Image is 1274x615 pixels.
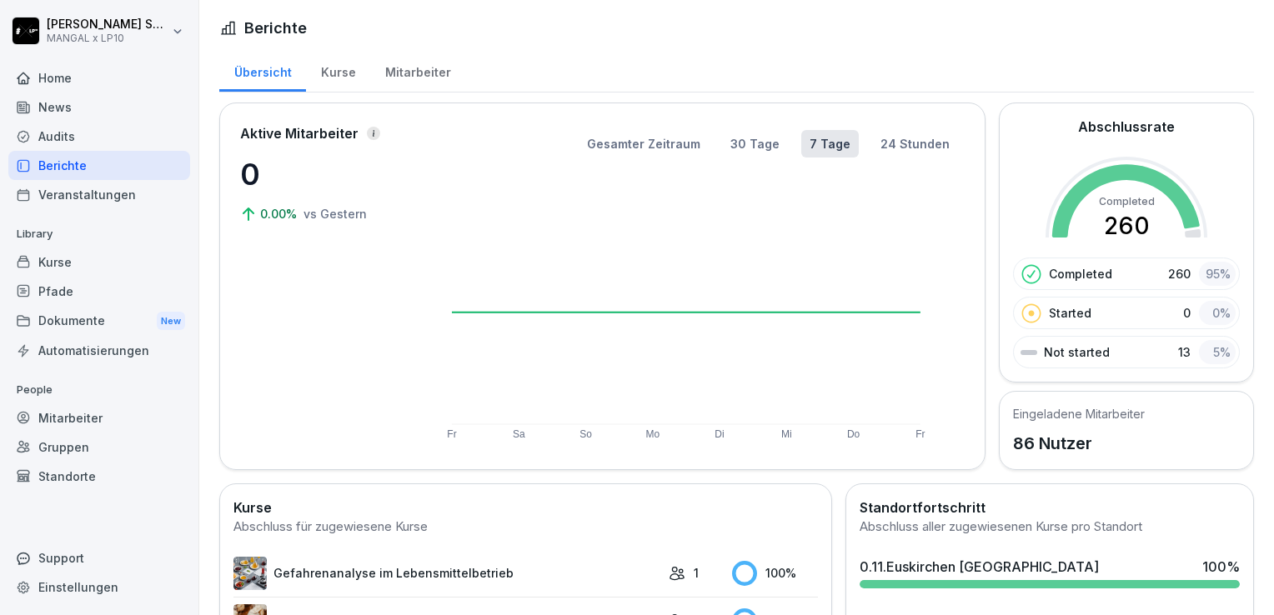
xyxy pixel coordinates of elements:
button: 30 Tage [722,130,788,157]
div: Abschluss aller zugewiesenen Kurse pro Standort [860,517,1240,537]
a: Mitarbeiter [370,49,465,92]
div: Dokumente [8,306,190,337]
h2: Kurse [233,497,818,517]
div: 0.11.Euskirchen [GEOGRAPHIC_DATA] [860,557,1099,577]
a: News [8,92,190,122]
div: Support [8,543,190,572]
p: vs Gestern [303,205,367,222]
a: Standorte [8,462,190,491]
button: 24 Stunden [872,130,958,157]
text: Di [715,428,725,440]
text: Fr [916,428,925,440]
p: Not started [1044,343,1110,361]
p: 0 [1183,304,1191,322]
p: 13 [1178,343,1191,361]
text: Fr [447,428,456,440]
div: Abschluss für zugewiesene Kurse [233,517,818,537]
button: 7 Tage [801,130,859,157]
p: 0.00% [260,205,300,222]
p: Completed [1049,265,1112,282]
text: Mo [646,428,660,440]
div: 100 % [732,561,818,586]
h1: Berichte [244,17,307,39]
text: Do [848,428,861,440]
text: Mi [782,428,793,440]
p: Aktive Mitarbeiter [240,123,359,143]
p: [PERSON_NAME] Schepers [47,17,168,32]
div: New [157,312,185,331]
p: Started [1049,304,1091,322]
a: Gruppen [8,432,190,462]
a: Automatisierungen [8,336,190,365]
img: tw7xie93ode41vc5dz5iczr5.png [233,557,267,590]
a: Pfade [8,277,190,306]
a: Kurse [306,49,370,92]
h2: Abschlussrate [1078,117,1175,137]
p: Library [8,221,190,247]
div: 0 % [1199,301,1236,325]
a: Kurse [8,247,190,277]
a: Veranstaltungen [8,180,190,209]
div: 100 % [1202,557,1240,577]
text: Sa [513,428,525,440]
a: 0.11.Euskirchen [GEOGRAPHIC_DATA]100% [853,550,1246,595]
text: So [579,428,592,440]
p: MANGAL x LP10 [47,32,168,44]
a: Home [8,63,190,92]
a: Einstellungen [8,572,190,602]
a: Audits [8,122,190,151]
p: 86 Nutzer [1013,431,1145,456]
h5: Eingeladene Mitarbeiter [1013,405,1145,422]
a: Mitarbeiter [8,403,190,432]
a: Berichte [8,151,190,180]
button: Gesamter Zeitraum [579,130,709,157]
p: 1 [694,564,699,582]
a: DokumenteNew [8,306,190,337]
a: Übersicht [219,49,306,92]
a: Gefahrenanalyse im Lebensmittelbetrieb [233,557,660,590]
p: 260 [1168,265,1191,282]
div: 5 % [1199,340,1236,364]
div: 95 % [1199,262,1236,286]
h2: Standortfortschritt [860,497,1240,517]
p: People [8,377,190,403]
p: 0 [240,152,407,197]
